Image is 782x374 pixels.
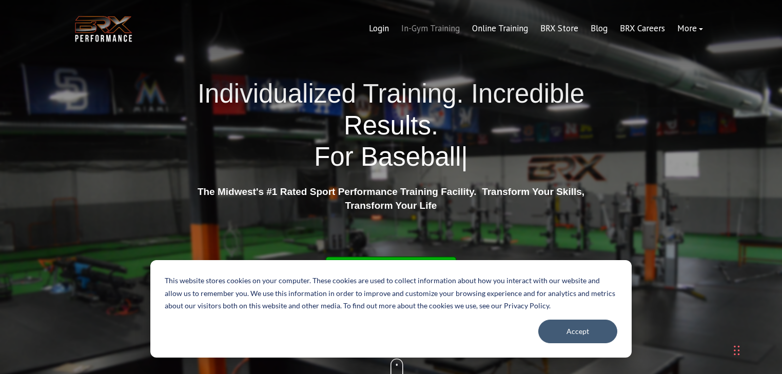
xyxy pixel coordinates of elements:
span: | [461,142,468,171]
a: BRX Store [534,16,584,41]
div: Cookie banner [150,260,632,358]
a: In-Gym Training [395,16,466,41]
iframe: Chat Widget [637,263,782,374]
a: BRX Careers [614,16,671,41]
a: Online Training [466,16,534,41]
a: Blog [584,16,614,41]
strong: The Midwest's #1 Rated Sport Performance Training Facility. Transform Your Skills, Transform Your... [198,186,584,211]
a: More [671,16,709,41]
a: Login [363,16,395,41]
div: Drag [734,335,740,366]
div: Navigation Menu [363,16,709,41]
a: Click Here To Get Started [325,257,457,283]
span: For Baseball [314,142,461,171]
img: BRX Transparent Logo-2 [73,13,134,45]
button: Accept [538,320,617,343]
h1: Individualized Training. Incredible Results. [193,78,589,172]
p: This website stores cookies on your computer. These cookies are used to collect information about... [165,274,617,312]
